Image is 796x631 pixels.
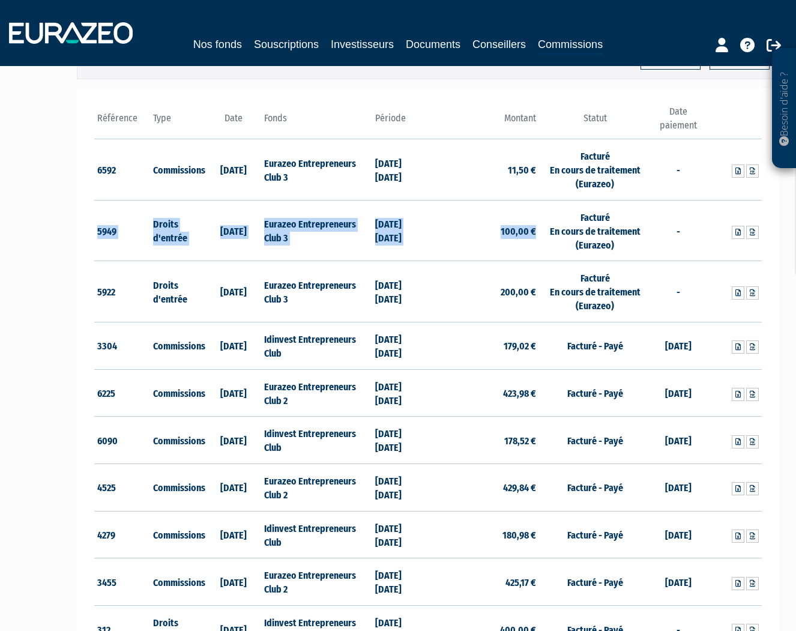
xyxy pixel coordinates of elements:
[651,322,707,369] td: [DATE]
[94,200,150,261] td: 5949
[539,139,650,201] td: Facturé En cours de traitement (Eurazeo)
[261,261,372,322] td: Eurazeo Entrepreneurs Club 3
[372,464,428,512] td: [DATE] [DATE]
[331,36,394,53] a: Investisseurs
[94,322,150,369] td: 3304
[205,261,261,322] td: [DATE]
[205,511,261,558] td: [DATE]
[205,105,261,139] th: Date
[651,139,707,201] td: -
[150,417,206,464] td: Commissions
[205,369,261,417] td: [DATE]
[539,369,650,417] td: Facturé - Payé
[94,261,150,322] td: 5922
[651,261,707,322] td: -
[372,369,428,417] td: [DATE] [DATE]
[150,558,206,606] td: Commissions
[261,417,372,464] td: Idinvest Entrepreneurs Club
[372,200,428,261] td: [DATE] [DATE]
[205,322,261,369] td: [DATE]
[261,558,372,606] td: Eurazeo Entrepreneurs Club 2
[428,417,539,464] td: 178,52 €
[94,558,150,606] td: 3455
[261,139,372,201] td: Eurazeo Entrepreneurs Club 3
[94,464,150,512] td: 4525
[651,200,707,261] td: -
[150,511,206,558] td: Commissions
[94,105,150,139] th: Référence
[9,22,133,44] img: 1732889491-logotype_eurazeo_blanc_rvb.png
[150,261,206,322] td: Droits d'entrée
[150,105,206,139] th: Type
[150,322,206,369] td: Commissions
[428,464,539,512] td: 429,84 €
[205,417,261,464] td: [DATE]
[94,511,150,558] td: 4279
[261,511,372,558] td: Idinvest Entrepreneurs Club
[261,369,372,417] td: Eurazeo Entrepreneurs Club 2
[94,417,150,464] td: 6090
[428,558,539,606] td: 425,17 €
[539,511,650,558] td: Facturé - Payé
[428,105,539,139] th: Montant
[261,200,372,261] td: Eurazeo Entrepreneurs Club 3
[651,369,707,417] td: [DATE]
[261,105,372,139] th: Fonds
[651,464,707,512] td: [DATE]
[428,369,539,417] td: 423,98 €
[539,464,650,512] td: Facturé - Payé
[372,322,428,369] td: [DATE] [DATE]
[539,105,650,139] th: Statut
[777,55,791,163] p: Besoin d'aide ?
[372,511,428,558] td: [DATE] [DATE]
[205,464,261,512] td: [DATE]
[150,139,206,201] td: Commissions
[150,200,206,261] td: Droits d'entrée
[539,558,650,606] td: Facturé - Payé
[651,558,707,606] td: [DATE]
[205,558,261,606] td: [DATE]
[651,417,707,464] td: [DATE]
[651,511,707,558] td: [DATE]
[428,511,539,558] td: 180,98 €
[651,105,707,139] th: Date paiement
[372,105,428,139] th: Période
[539,417,650,464] td: Facturé - Payé
[261,322,372,369] td: Idinvest Entrepreneurs Club
[428,200,539,261] td: 100,00 €
[372,417,428,464] td: [DATE] [DATE]
[205,139,261,201] td: [DATE]
[472,36,526,53] a: Conseillers
[428,261,539,322] td: 200,00 €
[150,369,206,417] td: Commissions
[428,322,539,369] td: 179,02 €
[254,36,319,53] a: Souscriptions
[539,261,650,322] td: Facturé En cours de traitement (Eurazeo)
[539,322,650,369] td: Facturé - Payé
[150,464,206,512] td: Commissions
[372,139,428,201] td: [DATE] [DATE]
[205,200,261,261] td: [DATE]
[94,139,150,201] td: 6592
[406,36,460,53] a: Documents
[193,36,242,53] a: Nos fonds
[428,139,539,201] td: 11,50 €
[372,261,428,322] td: [DATE] [DATE]
[539,200,650,261] td: Facturé En cours de traitement (Eurazeo)
[538,36,603,55] a: Commissions
[372,558,428,606] td: [DATE] [DATE]
[261,464,372,512] td: Eurazeo Entrepreneurs Club 2
[94,369,150,417] td: 6225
